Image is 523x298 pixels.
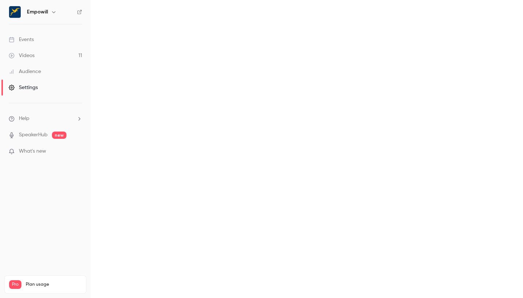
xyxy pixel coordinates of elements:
[9,52,35,59] div: Videos
[9,68,41,75] div: Audience
[27,8,48,16] h6: Empowill
[73,148,82,155] iframe: Noticeable Trigger
[19,115,29,122] span: Help
[9,6,21,18] img: Empowill
[9,84,38,91] div: Settings
[52,132,66,139] span: new
[19,131,48,139] a: SpeakerHub
[19,148,46,155] span: What's new
[9,115,82,122] li: help-dropdown-opener
[26,282,82,287] span: Plan usage
[9,36,34,43] div: Events
[9,280,21,289] span: Pro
